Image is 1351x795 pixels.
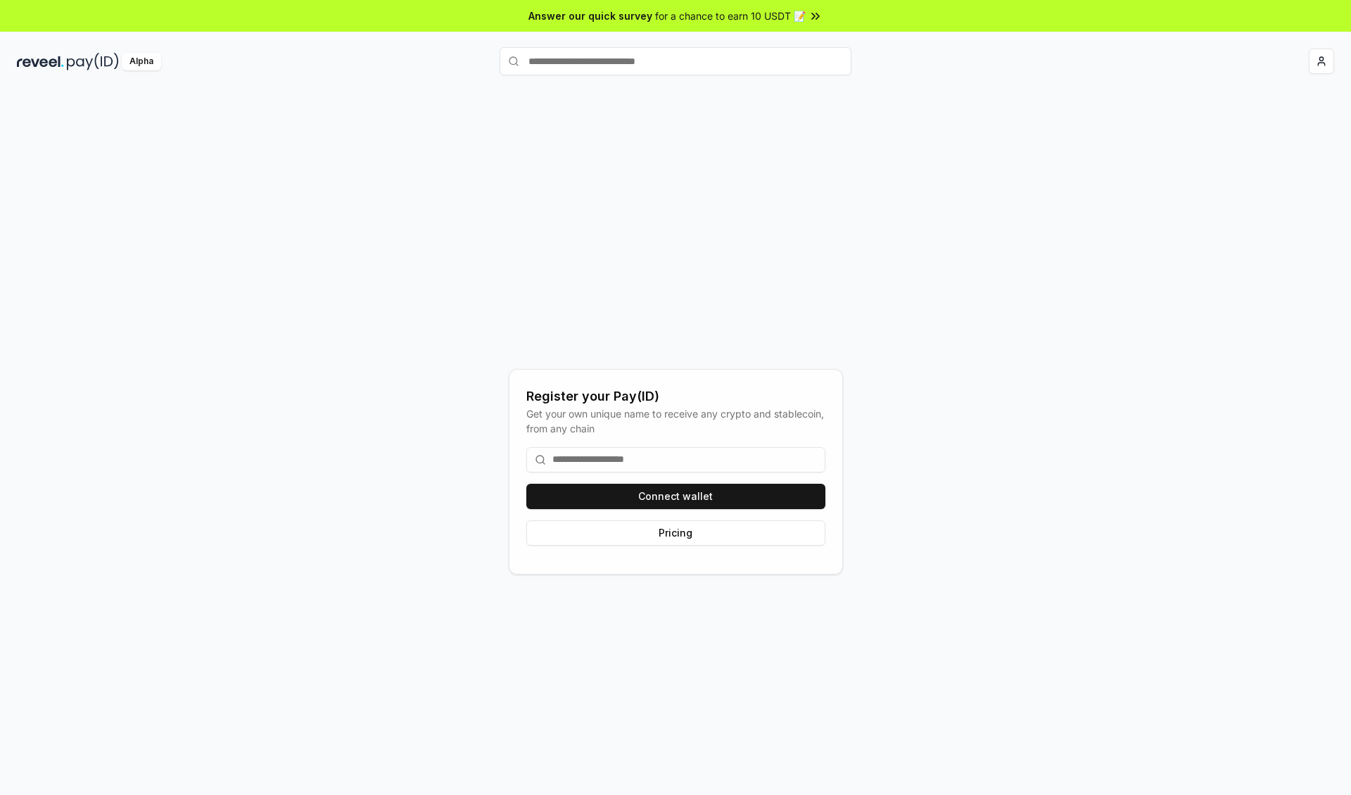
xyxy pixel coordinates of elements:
div: Alpha [122,53,161,70]
button: Connect wallet [526,484,825,509]
div: Get your own unique name to receive any crypto and stablecoin, from any chain [526,406,825,436]
img: pay_id [67,53,119,70]
div: Register your Pay(ID) [526,387,825,406]
button: Pricing [526,520,825,546]
span: for a chance to earn 10 USDT 📝 [655,8,806,23]
span: Answer our quick survey [528,8,652,23]
img: reveel_dark [17,53,64,70]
